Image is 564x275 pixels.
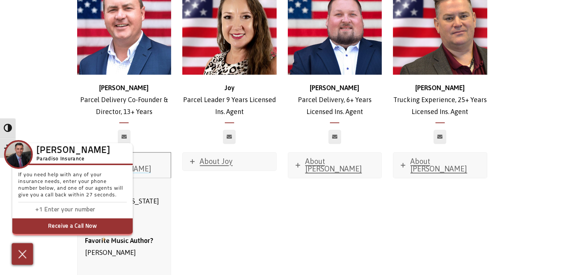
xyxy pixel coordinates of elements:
span: About Joy [200,157,233,165]
input: Enter phone number [44,205,119,215]
p: Parcel Delivery, 6+ Years Licensed Ins. Agent [288,82,382,118]
input: Enter country code [22,205,44,215]
span: About [PERSON_NAME] [305,157,362,173]
a: About [PERSON_NAME] [288,152,382,178]
img: Cross icon [16,247,29,260]
h5: Paradiso Insurance [37,155,110,163]
strong: Joy [224,84,234,92]
span: We're by [91,237,110,241]
strong: [PERSON_NAME] [99,84,149,92]
p: [PERSON_NAME] [85,234,164,259]
img: Company Icon [6,142,31,167]
a: We'rePowered by iconbyResponseiQ [91,237,133,241]
h3: [PERSON_NAME] [37,148,110,154]
p: If you need help with any of your insurance needs, enter your phone number below, and one of our ... [18,172,127,202]
strong: [PERSON_NAME] [310,84,359,92]
a: About Joy [183,152,276,170]
img: Powered by icon [102,236,105,242]
span: About [PERSON_NAME] [410,157,467,173]
p: Trucking Experience, 25+ Years Licensed Ins. Agent [393,82,487,118]
p: Parcel Leader 9 Years Licensed Ins. Agent [182,82,277,118]
button: Receive a Call Now [12,218,133,236]
strong: [PERSON_NAME] [415,84,465,92]
a: About [PERSON_NAME] [393,152,487,178]
p: Parcel Delivery Co-Founder & Director, 13+ Years [77,82,171,118]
